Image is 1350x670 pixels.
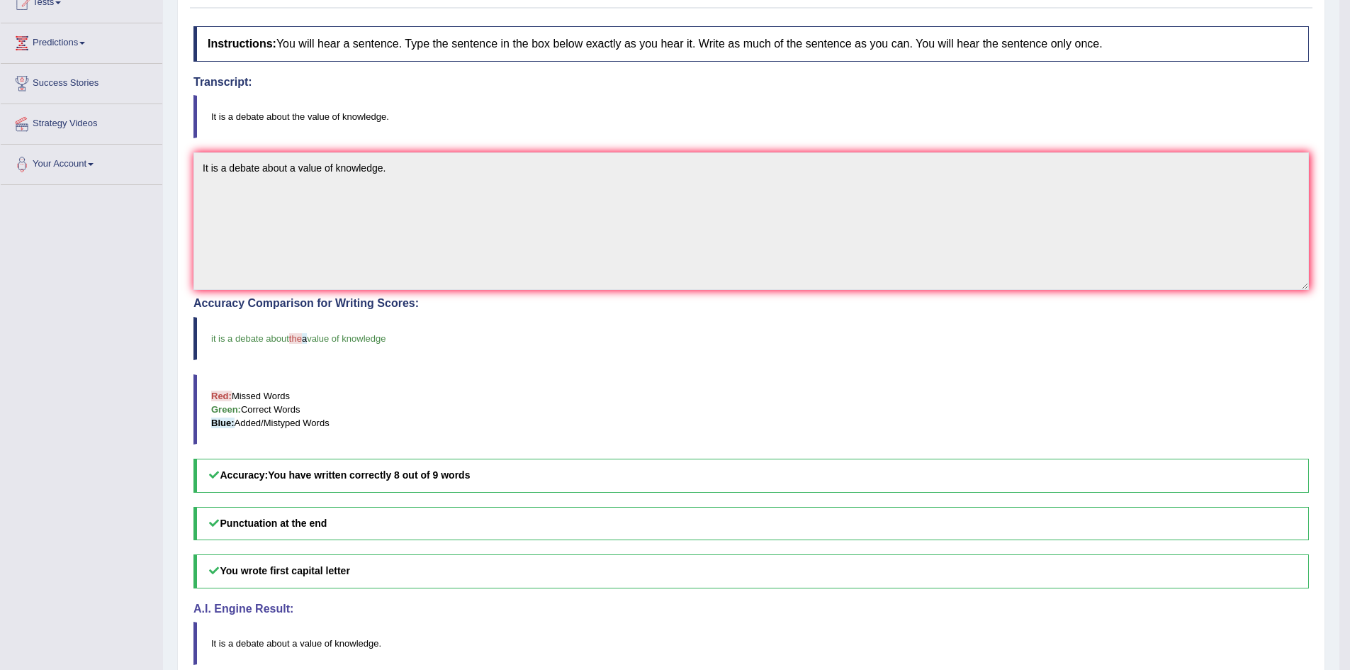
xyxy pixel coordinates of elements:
[193,76,1309,89] h4: Transcript:
[289,333,302,344] span: the
[300,638,322,649] span: value
[325,638,332,649] span: of
[193,603,1309,615] h4: A.I. Engine Result:
[193,297,1309,310] h4: Accuracy Comparison for Writing Scores:
[211,391,232,401] b: Red:
[193,26,1309,62] h4: You will hear a sentence. Type the sentence in the box below exactly as you hear it. Write as muc...
[236,638,264,649] span: debate
[211,638,216,649] span: It
[193,95,1309,138] blockquote: It is a debate about the value of knowledge.
[193,459,1309,492] h5: Accuracy:
[219,638,225,649] span: is
[208,38,276,50] b: Instructions:
[1,104,162,140] a: Strategy Videos
[1,23,162,59] a: Predictions
[1,64,162,99] a: Success Stories
[193,507,1309,540] h5: Punctuation at the end
[268,469,470,481] b: You have written correctly 8 out of 9 words
[193,152,1309,290] textarea: To enrich screen reader interactions, please activate Accessibility in Grammarly extension settings
[334,638,378,649] span: knowledge
[228,638,233,649] span: a
[211,333,289,344] span: it is a debate about
[193,554,1309,588] h5: You wrote first capital letter
[266,638,290,649] span: about
[193,622,1309,665] blockquote: .
[193,374,1309,445] blockquote: Missed Words Correct Words Added/Mistyped Words
[307,333,386,344] span: value of knowledge
[211,404,241,415] b: Green:
[292,638,297,649] span: a
[1,145,162,180] a: Your Account
[211,418,235,428] b: Blue:
[302,333,307,344] span: a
